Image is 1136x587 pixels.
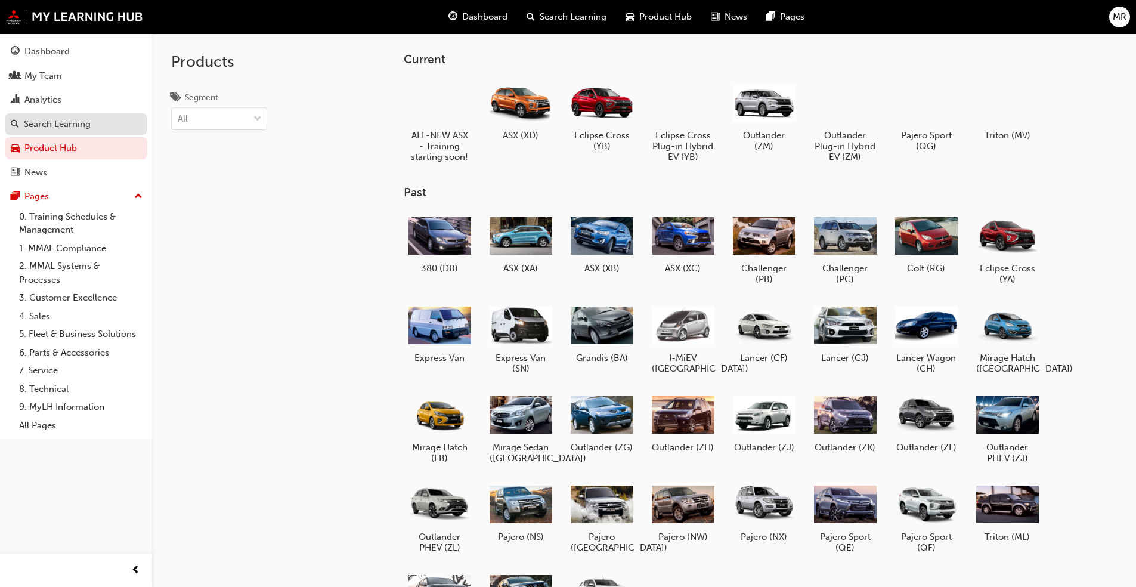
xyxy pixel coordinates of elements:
[14,307,147,326] a: 4. Sales
[540,10,606,24] span: Search Learning
[814,353,877,363] h5: Lancer (CJ)
[5,38,147,186] button: DashboardMy TeamAnalyticsSearch LearningProduct HubNews
[895,130,958,152] h5: Pajero Sport (QG)
[11,47,20,57] span: guage-icon
[652,130,714,162] h5: Eclipse Cross Plug-in Hybrid EV (YB)
[517,5,616,29] a: search-iconSearch Learning
[404,186,1081,199] h3: Past
[24,118,91,131] div: Search Learning
[24,93,61,107] div: Analytics
[14,257,147,289] a: 2. MMAL Systems & Processes
[485,388,556,468] a: Mirage Sedan ([GEOGRAPHIC_DATA])
[971,478,1043,547] a: Triton (ML)
[626,10,634,24] span: car-icon
[404,76,475,166] a: ALL-NEW ASX - Training starting soon!
[408,353,471,363] h5: Express Van
[490,130,552,141] h5: ASX (XD)
[566,209,637,279] a: ASX (XB)
[490,263,552,274] h5: ASX (XA)
[571,353,633,363] h5: Grandis (BA)
[404,388,475,468] a: Mirage Hatch (LB)
[639,10,692,24] span: Product Hub
[652,263,714,274] h5: ASX (XC)
[14,344,147,362] a: 6. Parts & Accessories
[14,289,147,307] a: 3. Customer Excellence
[728,76,800,156] a: Outlander (ZM)
[733,263,795,285] h5: Challenger (PB)
[408,532,471,553] h5: Outlander PHEV (ZL)
[11,168,20,178] span: news-icon
[131,563,140,578] span: prev-icon
[814,263,877,285] h5: Challenger (PC)
[253,112,262,127] span: down-icon
[895,442,958,453] h5: Outlander (ZL)
[11,71,20,82] span: people-icon
[527,10,535,24] span: search-icon
[647,209,719,279] a: ASX (XC)
[566,299,637,368] a: Grandis (BA)
[728,209,800,289] a: Challenger (PB)
[6,9,143,24] img: mmal
[652,442,714,453] h5: Outlander (ZH)
[571,263,633,274] h5: ASX (XB)
[757,5,814,29] a: pages-iconPages
[14,380,147,398] a: 8. Technical
[404,209,475,279] a: 380 (DB)
[5,41,147,63] a: Dashboard
[733,532,795,542] h5: Pajero (NX)
[5,137,147,159] a: Product Hub
[5,186,147,208] button: Pages
[404,52,1081,66] h3: Current
[485,76,556,145] a: ASX (XD)
[976,353,1039,374] h5: Mirage Hatch ([GEOGRAPHIC_DATA])
[725,10,747,24] span: News
[711,10,720,24] span: news-icon
[895,353,958,374] h5: Lancer Wagon (CH)
[971,76,1043,145] a: Triton (MV)
[404,299,475,368] a: Express Van
[14,362,147,380] a: 7. Service
[404,478,475,558] a: Outlander PHEV (ZL)
[11,143,20,154] span: car-icon
[134,189,143,205] span: up-icon
[178,112,188,126] div: All
[647,478,719,547] a: Pajero (NW)
[485,209,556,279] a: ASX (XA)
[971,209,1043,289] a: Eclipse Cross (YA)
[566,388,637,458] a: Outlander (ZG)
[490,442,552,464] h5: Mirage Sedan ([GEOGRAPHIC_DATA])
[490,353,552,374] h5: Express Van (SN)
[976,442,1039,464] h5: Outlander PHEV (ZJ)
[462,10,507,24] span: Dashboard
[733,442,795,453] h5: Outlander (ZJ)
[14,398,147,416] a: 9. MyLH Information
[652,532,714,542] h5: Pajero (NW)
[895,263,958,274] h5: Colt (RG)
[408,130,471,162] h5: ALL-NEW ASX - Training starting soon!
[1113,10,1126,24] span: MR
[766,10,775,24] span: pages-icon
[571,130,633,152] h5: Eclipse Cross (YB)
[24,69,62,83] div: My Team
[814,442,877,453] h5: Outlander (ZK)
[14,325,147,344] a: 5. Fleet & Business Solutions
[728,478,800,547] a: Pajero (NX)
[566,76,637,156] a: Eclipse Cross (YB)
[895,532,958,553] h5: Pajero Sport (QF)
[728,388,800,458] a: Outlander (ZJ)
[11,95,20,106] span: chart-icon
[647,388,719,458] a: Outlander (ZH)
[5,65,147,87] a: My Team
[971,299,1043,379] a: Mirage Hatch ([GEOGRAPHIC_DATA])
[485,478,556,547] a: Pajero (NS)
[814,130,877,162] h5: Outlander Plug-in Hybrid EV (ZM)
[809,388,881,458] a: Outlander (ZK)
[24,45,70,58] div: Dashboard
[890,388,962,458] a: Outlander (ZL)
[439,5,517,29] a: guage-iconDashboard
[566,478,637,558] a: Pajero ([GEOGRAPHIC_DATA])
[971,388,1043,468] a: Outlander PHEV (ZJ)
[733,353,795,363] h5: Lancer (CF)
[809,209,881,289] a: Challenger (PC)
[976,532,1039,542] h5: Triton (ML)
